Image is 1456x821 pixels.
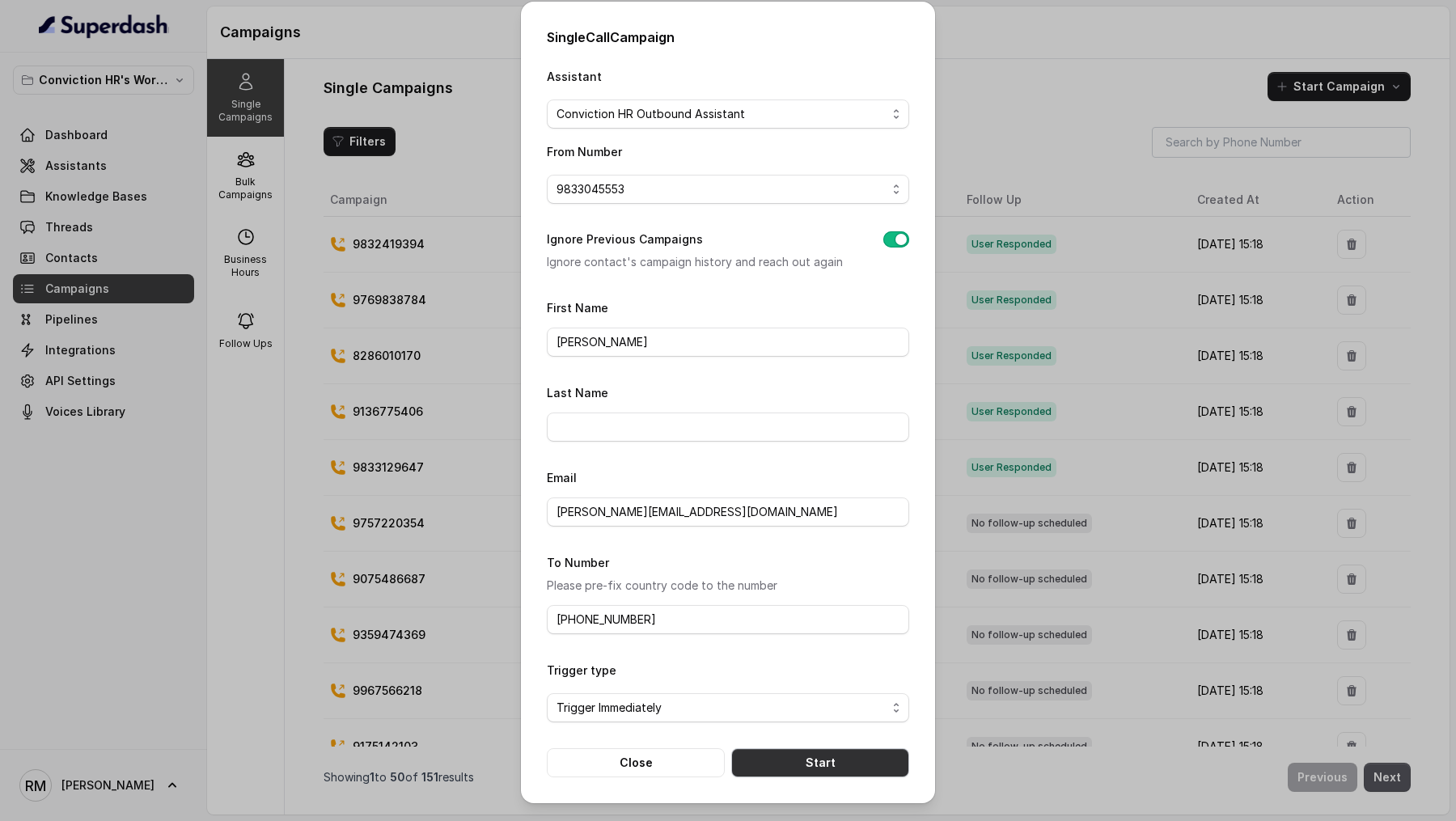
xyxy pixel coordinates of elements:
[547,175,909,204] button: 9833045553
[557,698,887,717] span: Trigger Immediately
[547,693,909,722] button: Trigger Immediately
[547,556,609,569] label: To Number
[547,576,909,595] p: Please pre-fix country code to the number
[547,301,608,315] label: First Name
[547,230,703,249] label: Ignore Previous Campaigns
[547,99,909,129] button: Conviction HR Outbound Assistant
[547,748,725,777] button: Close
[547,252,857,272] p: Ignore contact's campaign history and reach out again
[557,104,887,124] span: Conviction HR Outbound Assistant
[731,748,909,777] button: Start
[547,471,577,485] label: Email
[547,145,622,159] label: From Number
[547,386,608,400] label: Last Name
[547,663,616,677] label: Trigger type
[547,28,909,47] h2: Single Call Campaign
[547,70,602,83] label: Assistant
[557,180,887,199] span: 9833045553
